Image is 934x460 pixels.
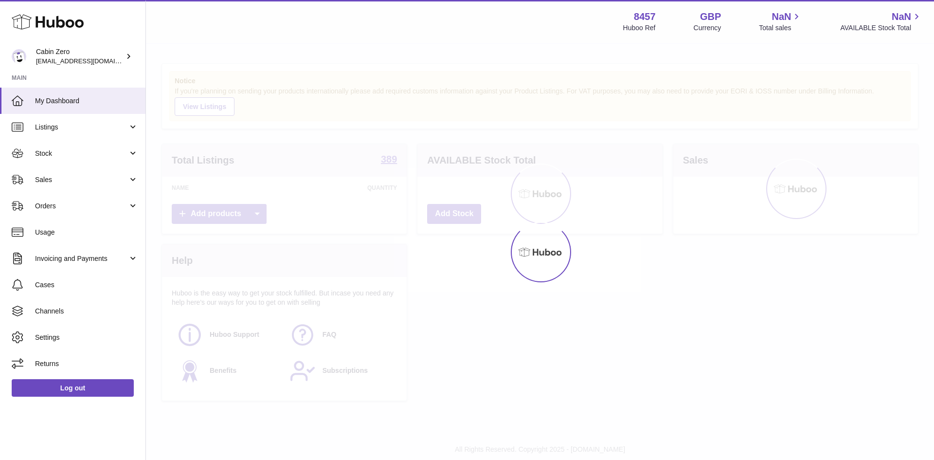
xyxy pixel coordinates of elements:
[840,10,922,33] a: NaN AVAILABLE Stock Total
[12,49,26,64] img: internalAdmin-8457@internal.huboo.com
[694,23,721,33] div: Currency
[35,280,138,290] span: Cases
[35,254,128,263] span: Invoicing and Payments
[35,333,138,342] span: Settings
[892,10,911,23] span: NaN
[35,307,138,316] span: Channels
[759,23,802,33] span: Total sales
[35,228,138,237] span: Usage
[700,10,721,23] strong: GBP
[634,10,656,23] strong: 8457
[12,379,134,397] a: Log out
[35,175,128,184] span: Sales
[840,23,922,33] span: AVAILABLE Stock Total
[35,202,128,211] span: Orders
[759,10,802,33] a: NaN Total sales
[35,149,128,158] span: Stock
[35,359,138,368] span: Returns
[35,96,138,106] span: My Dashboard
[35,123,128,132] span: Listings
[623,23,656,33] div: Huboo Ref
[772,10,791,23] span: NaN
[36,47,124,66] div: Cabin Zero
[36,57,143,65] span: [EMAIL_ADDRESS][DOMAIN_NAME]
